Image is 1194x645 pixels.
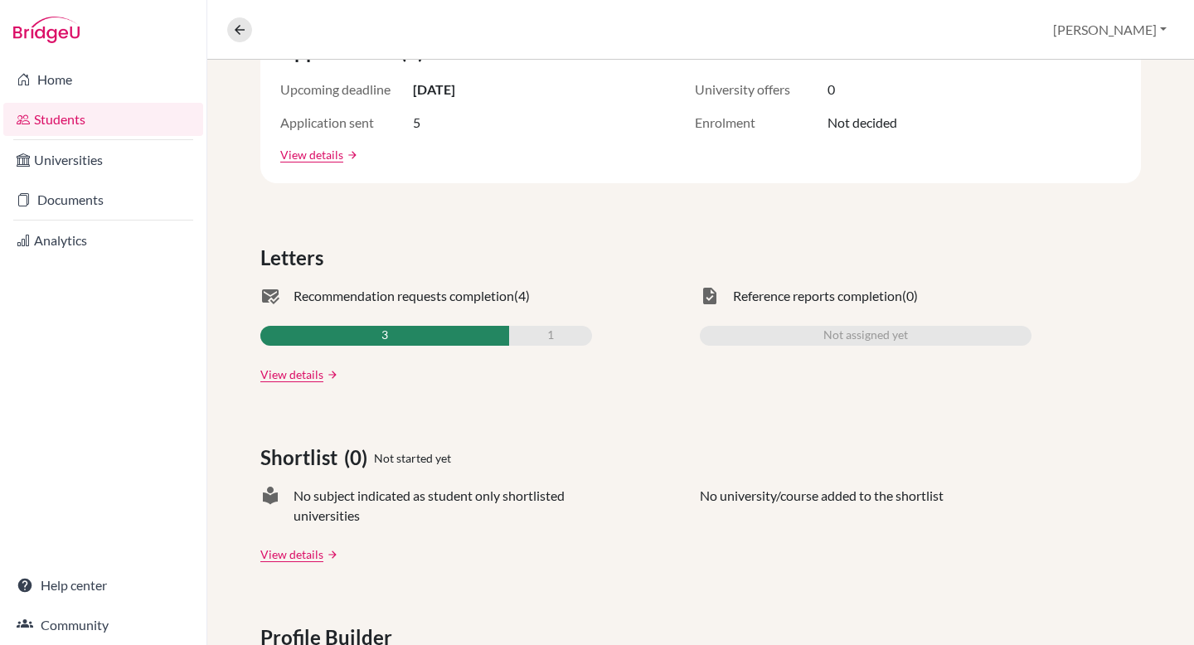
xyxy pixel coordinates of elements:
span: University offers [695,80,828,99]
span: No subject indicated as student only shortlisted universities [294,486,592,526]
a: View details [260,366,323,383]
img: Bridge-U [13,17,80,43]
a: Help center [3,569,203,602]
span: Letters [260,243,330,273]
a: Community [3,609,203,642]
span: Recommendation requests completion [294,286,514,306]
span: 3 [381,326,388,346]
span: task [700,286,720,306]
span: mark_email_read [260,286,280,306]
span: [DATE] [413,80,455,99]
span: 0 [828,80,835,99]
a: arrow_forward [343,149,358,161]
a: View details [280,146,343,163]
span: Not assigned yet [823,326,908,346]
span: 5 [413,113,420,133]
a: Analytics [3,224,203,257]
a: Documents [3,183,203,216]
a: arrow_forward [323,549,338,560]
span: (0) [902,286,918,306]
span: Enrolment [695,113,828,133]
span: Shortlist [260,443,344,473]
a: View details [260,546,323,563]
p: No university/course added to the shortlist [700,486,944,526]
span: Application sent [280,113,413,133]
span: Not started yet [374,449,451,467]
span: 1 [547,326,554,346]
a: arrow_forward [323,369,338,381]
span: Upcoming deadline [280,80,413,99]
span: Reference reports completion [733,286,902,306]
a: Students [3,103,203,136]
a: Home [3,63,203,96]
button: [PERSON_NAME] [1046,14,1174,46]
a: Universities [3,143,203,177]
span: (4) [514,286,530,306]
span: local_library [260,486,280,526]
span: Not decided [828,113,897,133]
span: (0) [344,443,374,473]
